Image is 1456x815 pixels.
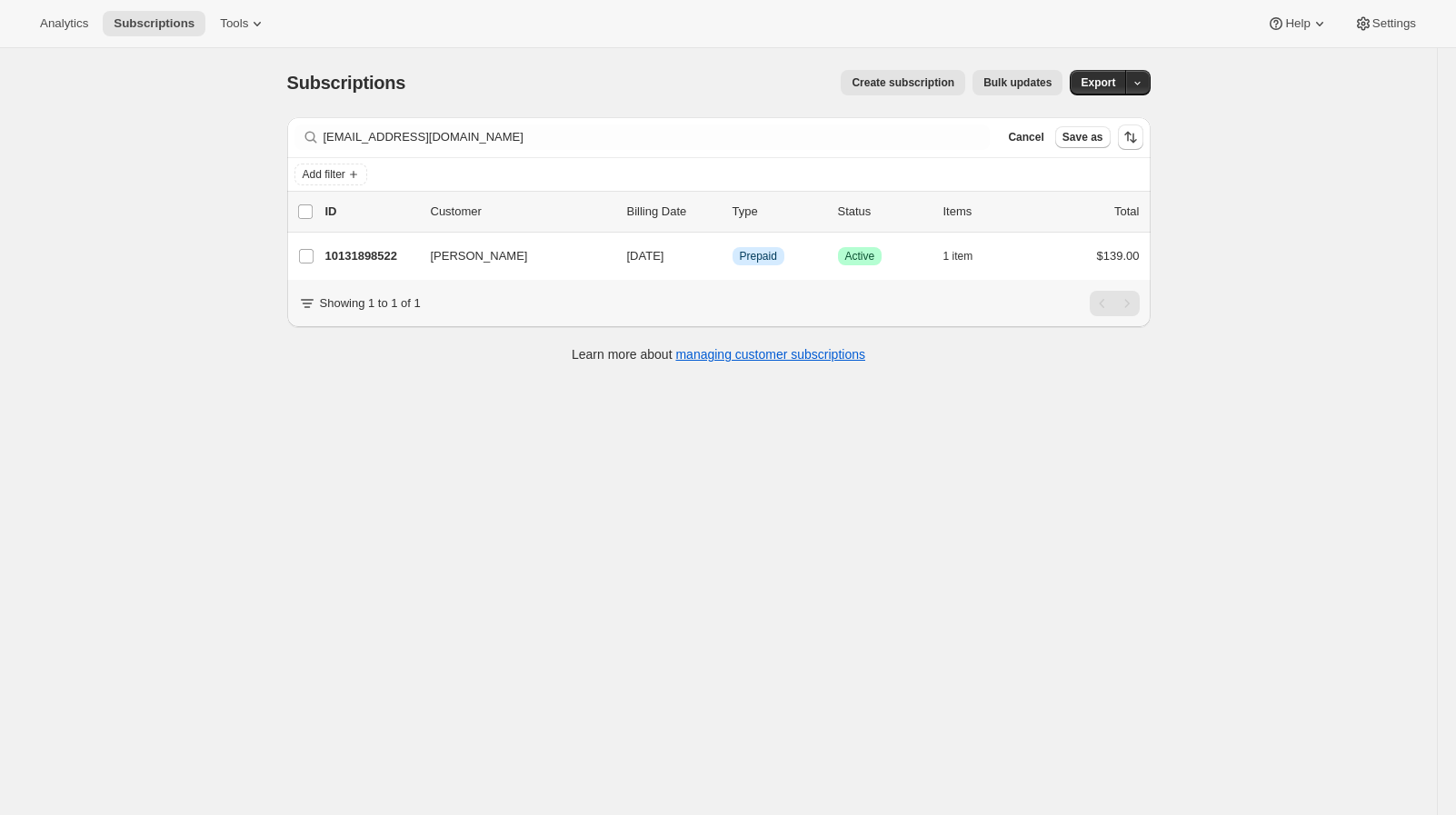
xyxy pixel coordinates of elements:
span: [DATE] [627,249,664,263]
span: Subscriptions [287,73,406,93]
span: Analytics [40,16,88,31]
div: Items [943,203,1034,221]
p: ID [325,203,416,221]
span: [PERSON_NAME] [431,247,528,265]
p: 10131898522 [325,247,416,265]
span: Save as [1062,130,1103,144]
input: Filter subscribers [324,124,991,150]
button: Settings [1343,11,1427,36]
p: Total [1114,203,1139,221]
button: Add filter [294,164,367,185]
button: Create subscription [841,70,965,95]
button: Export [1070,70,1126,95]
div: Type [733,203,823,221]
button: Analytics [29,11,99,36]
button: Tools [209,11,277,36]
button: Help [1256,11,1339,36]
span: Help [1285,16,1310,31]
p: Billing Date [627,203,718,221]
p: Status [838,203,929,221]
a: managing customer subscriptions [675,347,865,362]
span: Add filter [303,167,345,182]
span: Bulk updates [983,75,1052,90]
button: Cancel [1001,126,1051,148]
nav: Pagination [1090,291,1140,316]
span: Active [845,249,875,263]
p: Customer [431,203,613,221]
button: Sort the results [1118,124,1143,150]
button: Bulk updates [972,70,1062,95]
span: Settings [1372,16,1416,31]
div: IDCustomerBilling DateTypeStatusItemsTotal [325,203,1140,221]
span: $139.00 [1097,249,1140,263]
div: 10131898522[PERSON_NAME][DATE]InfoPrepaidSuccessActive1 item$139.00 [325,244,1140,269]
button: 1 item [943,244,993,269]
span: 1 item [943,249,973,263]
p: Showing 1 to 1 of 1 [320,294,421,313]
p: Learn more about [572,345,865,363]
span: Create subscription [852,75,954,90]
span: Prepaid [740,249,777,263]
span: Cancel [1008,130,1043,144]
button: Subscriptions [103,11,205,36]
span: Tools [220,16,248,31]
span: Export [1081,75,1115,90]
button: Save as [1055,126,1111,148]
button: [PERSON_NAME] [420,242,602,271]
span: Subscriptions [114,16,194,31]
